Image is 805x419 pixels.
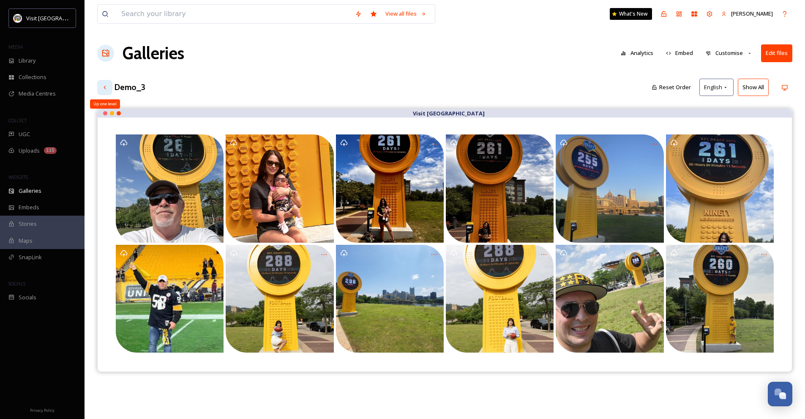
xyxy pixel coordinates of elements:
a: Analytics [617,45,662,61]
img: unnamed.jpg [14,14,22,22]
strong: Visit [GEOGRAPHIC_DATA] [413,110,485,117]
button: Reset Order [647,79,695,96]
span: SnapLink [19,253,42,261]
div: 115 [44,147,57,154]
a: [PERSON_NAME] [717,5,777,22]
span: Privacy Policy [30,408,55,413]
span: Collections [19,73,46,81]
span: Galleries [19,187,41,195]
button: Open Chat [768,382,792,406]
a: Galleries [123,41,184,66]
span: Media Centres [19,90,56,98]
span: Stories [19,220,37,228]
button: Embed [662,45,698,61]
span: Embeds [19,203,39,211]
button: Show All [738,79,769,96]
input: Search your library [117,5,351,23]
button: Customise [701,45,757,61]
span: COLLECT [8,117,27,123]
span: Socials [19,293,36,301]
a: What's New [610,8,652,20]
span: MEDIA [8,44,23,50]
span: Uploads [19,147,40,155]
a: View all files [381,5,431,22]
span: Library [19,57,35,65]
span: SOCIALS [8,280,25,287]
h3: Demo_3 [115,81,145,93]
span: Visit [GEOGRAPHIC_DATA] [26,14,92,22]
a: Privacy Policy [30,405,55,415]
div: Up one level [90,99,120,109]
span: English [704,83,722,91]
span: [PERSON_NAME] [731,10,773,17]
button: Edit files [761,44,792,62]
span: WIDGETS [8,174,28,180]
span: UGC [19,130,30,138]
span: Maps [19,237,33,245]
button: Analytics [617,45,658,61]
